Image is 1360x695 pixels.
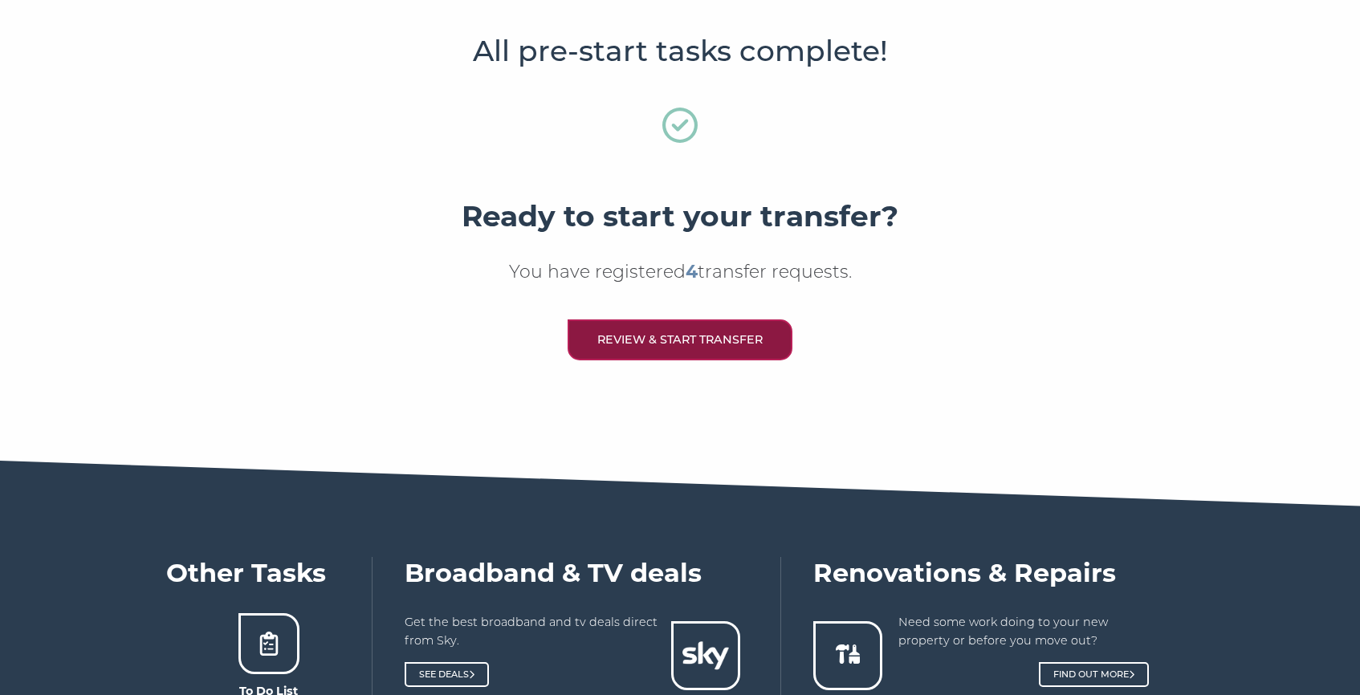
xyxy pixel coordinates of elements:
p: Get the best broadband and tv deals direct from Sky. [405,613,671,651]
p: You have registered transfer requests. [166,258,1194,287]
h3: All pre-start tasks complete! [166,34,1194,69]
a: See Deals [405,662,489,686]
h4: Other Tasks [166,557,372,589]
h4: Broadband & TV deals [405,557,764,589]
a: To Do List [238,613,300,674]
h3: Ready to start your transfer? [166,199,1194,234]
strong: 4 [686,261,698,282]
h4: Renovations & Repairs [813,557,1173,589]
a: Review & Start Transfer [568,319,792,360]
a: Find out more [1039,662,1149,686]
p: Need some work doing to your new property or before you move out? [898,613,1149,651]
img: Sky_white_logo.png [682,640,730,672]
